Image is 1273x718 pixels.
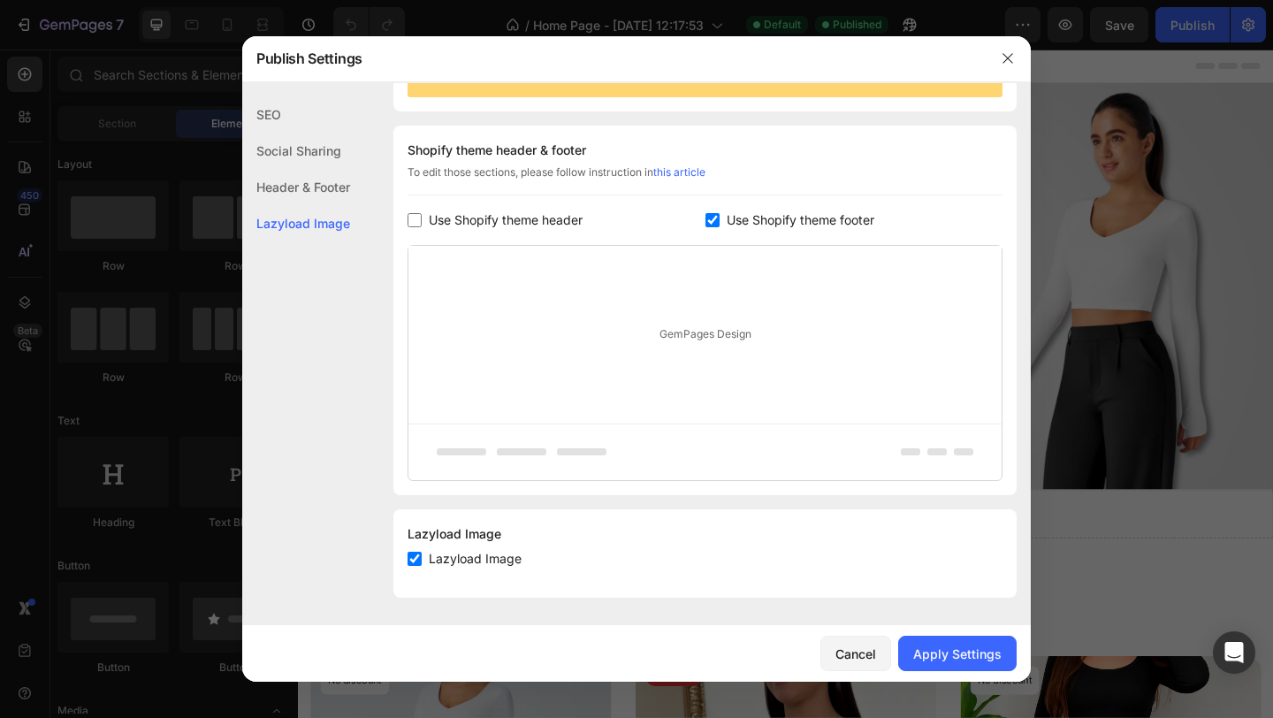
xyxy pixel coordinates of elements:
div: Social Sharing [242,133,350,169]
div: Publish Settings [242,35,985,81]
div: Lazyload Image [242,205,350,241]
strong: DESCUENTOS POR TIEMPO LIMITADO [424,299,637,312]
button: Cancel [820,636,891,671]
div: 19 [629,326,656,358]
p: Horas [478,359,509,377]
pre: 17% off [377,670,439,693]
p: No discount [32,678,91,694]
span: Use Shopify theme footer [727,210,874,231]
div: Cancel [835,645,876,663]
button: Apply Settings [898,636,1017,671]
div: To edit those sections, please follow instruction in [408,164,1002,195]
div: Shopify theme header & footer [408,140,1002,161]
p: No discount [739,678,798,694]
p: Seg [629,359,656,377]
a: VER AHORA [446,404,614,447]
p: Días [405,359,432,377]
h2: Los Más Buscados [13,576,1048,617]
div: SEO [242,96,350,133]
div: Apply Settings [913,645,1002,663]
div: 23 [478,326,509,358]
div: 00 [405,326,432,358]
p: Mins [555,359,583,377]
div: Open Intercom Messenger [1213,631,1255,674]
div: Lazyload Image [408,523,1002,545]
div: GemPages Design [408,246,1002,424]
a: this article [653,165,705,179]
div: Header & Footer [242,169,350,205]
span: Use Shopify theme header [429,210,583,231]
div: 23 [555,326,583,358]
div: Drop element here [494,498,588,512]
p: VER AHORA [488,415,572,436]
span: Lazyload Image [429,548,522,569]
